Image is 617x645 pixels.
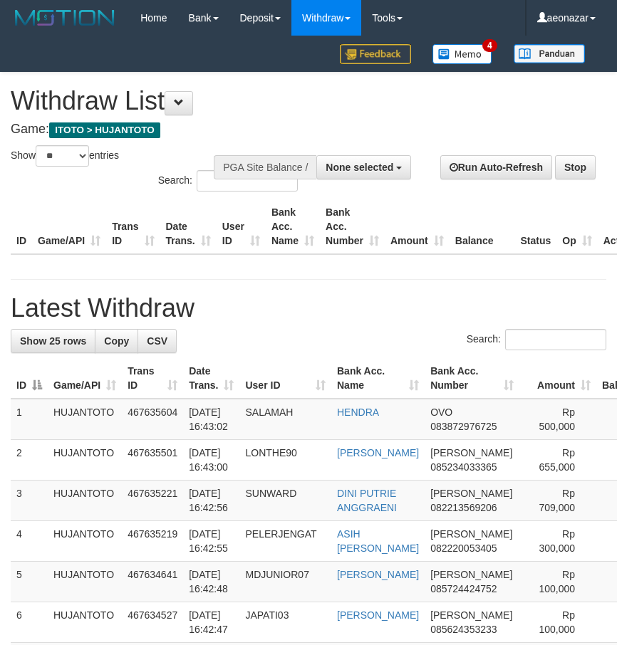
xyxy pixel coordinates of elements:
th: Bank Acc. Number [320,199,385,254]
span: [PERSON_NAME] [430,609,512,621]
th: User ID [217,199,266,254]
td: 467635221 [122,481,183,521]
th: ID: activate to sort column descending [11,358,48,399]
td: 2 [11,440,48,481]
span: [PERSON_NAME] [430,488,512,499]
span: Copy 082220053405 to clipboard [430,542,497,554]
th: Date Trans.: activate to sort column ascending [183,358,239,399]
td: 467634527 [122,602,183,643]
span: Copy 082213569206 to clipboard [430,502,497,513]
a: Copy [95,329,138,353]
a: DINI PUTRIE ANGGRAENI [337,488,397,513]
td: [DATE] 16:43:00 [183,440,239,481]
span: None selected [326,162,393,173]
span: ITOTO > HUJANTOTO [49,122,160,138]
select: Showentries [36,145,89,167]
td: Rp 100,000 [519,562,596,602]
td: HUJANTOTO [48,602,122,643]
td: [DATE] 16:42:48 [183,562,239,602]
th: Bank Acc. Number: activate to sort column ascending [425,358,519,399]
td: Rp 500,000 [519,399,596,440]
th: Status [515,199,557,254]
td: HUJANTOTO [48,521,122,562]
th: Bank Acc. Name [266,199,320,254]
td: 4 [11,521,48,562]
div: PGA Site Balance / [214,155,316,179]
span: Show 25 rows [20,335,86,347]
h4: Game: [11,122,596,137]
th: Op [556,199,597,254]
h1: Latest Withdraw [11,294,606,322]
img: MOTION_logo.png [11,7,119,28]
a: Show 25 rows [11,329,95,353]
th: Game/API: activate to sort column ascending [48,358,122,399]
td: Rp 100,000 [519,602,596,643]
td: HUJANTOTO [48,440,122,481]
span: Copy 085724424752 to clipboard [430,583,497,594]
td: 467635219 [122,521,183,562]
th: Amount: activate to sort column ascending [519,358,596,399]
td: HUJANTOTO [48,481,122,521]
td: 467634641 [122,562,183,602]
td: 467635501 [122,440,183,481]
span: Copy 085624353233 to clipboard [430,624,497,635]
a: [PERSON_NAME] [337,609,419,621]
span: CSV [147,335,167,347]
td: LONTHE90 [239,440,331,481]
span: [PERSON_NAME] [430,447,512,458]
th: Amount [385,199,450,254]
span: [PERSON_NAME] [430,528,512,540]
a: ASIH [PERSON_NAME] [337,528,419,554]
th: Date Trans. [160,199,217,254]
span: Copy 085234033365 to clipboard [430,461,497,473]
th: User ID: activate to sort column ascending [239,358,331,399]
a: [PERSON_NAME] [337,569,419,580]
a: HENDRA [337,407,379,418]
button: None selected [316,155,411,179]
span: Copy [104,335,129,347]
td: Rp 709,000 [519,481,596,521]
td: 3 [11,481,48,521]
td: PELERJENGAT [239,521,331,562]
th: Balance [450,199,515,254]
span: 4 [482,39,497,52]
span: Copy 083872976725 to clipboard [430,421,497,432]
th: Trans ID: activate to sort column ascending [122,358,183,399]
td: [DATE] 16:42:55 [183,521,239,562]
td: JAPATI03 [239,602,331,643]
h1: Withdraw List [11,87,596,115]
span: OVO [430,407,452,418]
input: Search: [505,329,606,350]
a: Stop [555,155,596,179]
img: Button%20Memo.svg [432,44,492,64]
td: 467635604 [122,399,183,440]
th: Game/API [32,199,106,254]
label: Search: [467,329,606,350]
td: [DATE] 16:42:56 [183,481,239,521]
img: panduan.png [514,44,585,63]
img: Feedback.jpg [340,44,411,64]
td: SALAMAH [239,399,331,440]
th: ID [11,199,32,254]
label: Search: [158,170,298,192]
a: CSV [138,329,177,353]
a: 4 [422,36,503,72]
td: Rp 300,000 [519,521,596,562]
td: 1 [11,399,48,440]
th: Bank Acc. Name: activate to sort column ascending [331,358,425,399]
td: MDJUNIOR07 [239,562,331,602]
input: Search: [197,170,298,192]
td: 5 [11,562,48,602]
td: HUJANTOTO [48,399,122,440]
span: [PERSON_NAME] [430,569,512,580]
td: [DATE] 16:43:02 [183,399,239,440]
th: Trans ID [106,199,160,254]
td: HUJANTOTO [48,562,122,602]
td: SUNWARD [239,481,331,521]
label: Show entries [11,145,119,167]
a: Run Auto-Refresh [440,155,552,179]
td: Rp 655,000 [519,440,596,481]
a: [PERSON_NAME] [337,447,419,458]
td: [DATE] 16:42:47 [183,602,239,643]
